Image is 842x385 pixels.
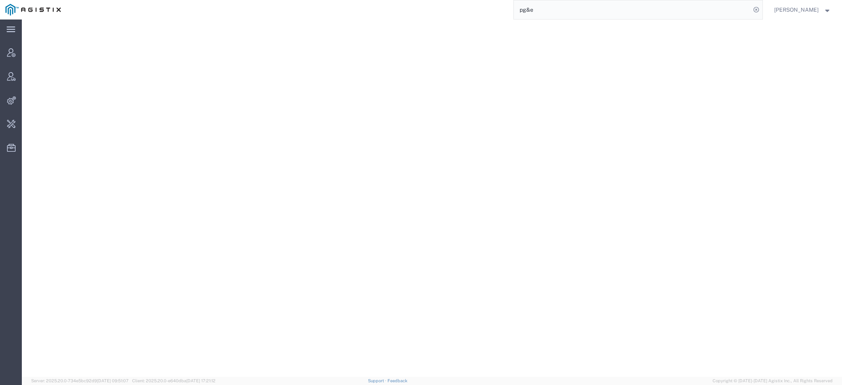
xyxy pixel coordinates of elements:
img: logo [5,4,61,16]
span: Kaitlyn Hostetler [774,5,819,14]
a: Support [368,378,387,383]
span: Server: 2025.20.0-734e5bc92d9 [31,378,129,383]
span: Copyright © [DATE]-[DATE] Agistix Inc., All Rights Reserved [713,378,833,384]
button: [PERSON_NAME] [774,5,831,14]
input: Search for shipment number, reference number [514,0,751,19]
a: Feedback [387,378,407,383]
iframe: FS Legacy Container [22,20,842,377]
span: Client: 2025.20.0-e640dba [132,378,216,383]
span: [DATE] 17:21:12 [186,378,216,383]
span: [DATE] 09:51:07 [97,378,129,383]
